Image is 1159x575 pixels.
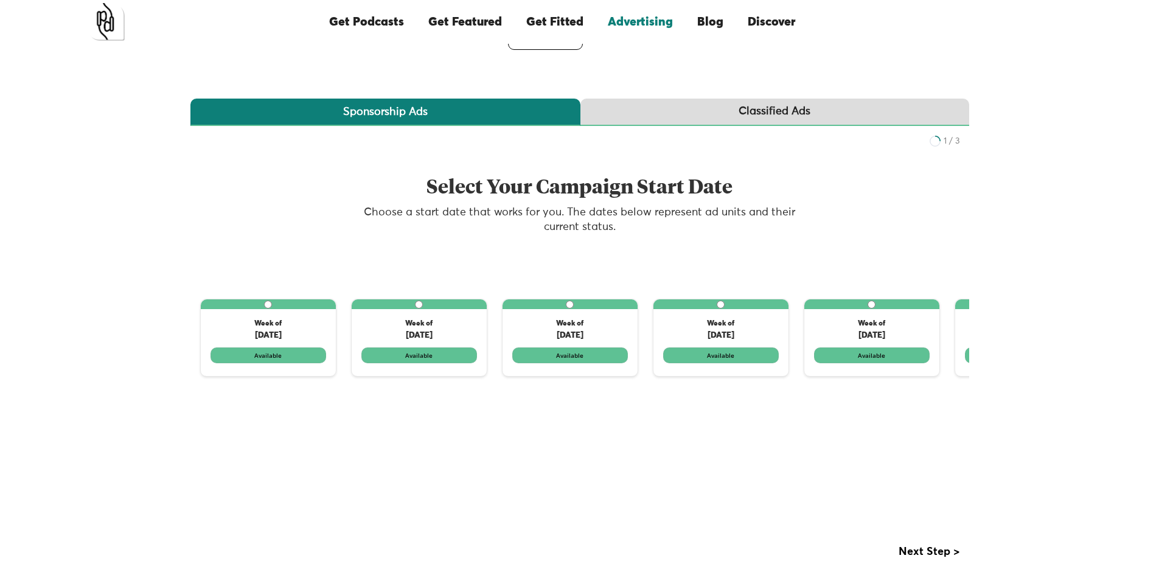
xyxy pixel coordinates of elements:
a: Advertising [596,1,685,43]
a: Blog [685,1,736,43]
p: Choose a start date that works for you. The dates below represent ad units and their current status. [346,205,813,234]
h2: Select Your Campaign Start Date [346,177,813,199]
a: Get Featured [416,1,514,43]
div: Classified Ads [739,104,810,119]
div: Next Step > [899,546,959,558]
a: Discover [736,1,807,43]
a: Get Podcasts [317,1,416,43]
a: home [87,3,125,41]
div: Sponsorship Ads [343,105,428,119]
div: 1 of 3 [190,126,969,506]
div: 1 / 3 [944,135,960,147]
a: Get Fitted [514,1,596,43]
